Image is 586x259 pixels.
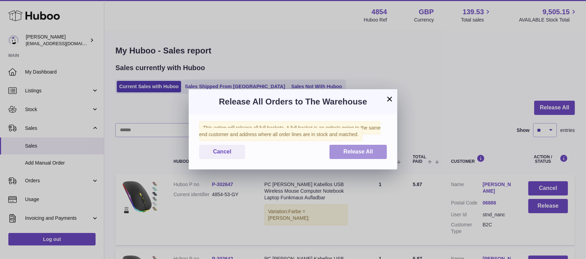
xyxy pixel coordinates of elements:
button: × [385,95,394,103]
button: Release All [329,145,387,159]
h3: Release All Orders to The Warehouse [199,96,387,107]
span: This action will release all full baskets. A full basket is an order/s going to the same end cust... [199,121,381,141]
span: Cancel [213,149,231,154]
button: Cancel [199,145,245,159]
span: Release All [343,149,373,154]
